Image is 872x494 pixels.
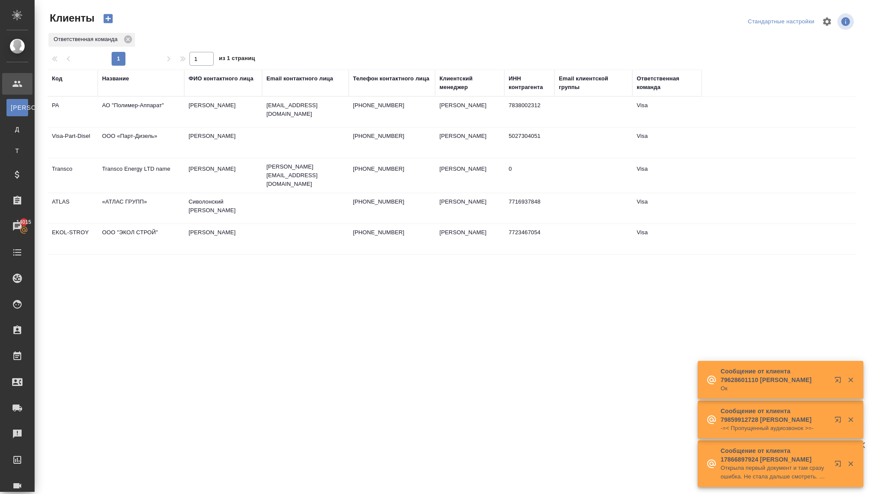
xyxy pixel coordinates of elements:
p: [EMAIL_ADDRESS][DOMAIN_NAME] [266,101,344,118]
span: 14015 [11,218,36,226]
td: Visa-Part-Disel [48,127,98,158]
p: Сообщение от клиента 79859912728 [PERSON_NAME] [721,407,829,424]
td: [PERSON_NAME] [435,224,504,254]
td: [PERSON_NAME] [435,97,504,127]
td: [PERSON_NAME] [435,127,504,158]
p: Ок [721,384,829,393]
p: Сообщение от клиента 17866897924 [PERSON_NAME] [721,446,829,464]
td: ООО «Парт-Дизель» [98,127,184,158]
td: EKOL-STROY [48,224,98,254]
button: Открыть в новой вкладке [829,371,850,392]
td: Сиволонский [PERSON_NAME] [184,193,262,223]
span: Д [11,125,24,134]
span: Клиенты [48,11,94,25]
button: Закрыть [842,376,859,384]
p: [PHONE_NUMBER] [353,165,431,173]
td: ООО "ЭКОЛ СТРОЙ" [98,224,184,254]
button: Закрыть [842,416,859,424]
div: Email клиентской группы [559,74,628,92]
td: 7838002312 [504,97,555,127]
div: ИНН контрагента [509,74,550,92]
td: Visa [632,224,702,254]
td: PA [48,97,98,127]
td: Visa [632,127,702,158]
div: Телефон контактного лица [353,74,430,83]
td: АО "Полимер-Аппарат" [98,97,184,127]
p: -=< Пропущенный аудиозвонок >=- [721,424,829,433]
td: Visa [632,160,702,191]
div: Email контактного лица [266,74,333,83]
td: Transco Energy LTD name [98,160,184,191]
span: Посмотреть информацию [837,13,856,30]
td: ATLAS [48,193,98,223]
td: 5027304051 [504,127,555,158]
p: [PHONE_NUMBER] [353,132,431,140]
p: Открыла первый документ и там сразу ошибка. Не стала дальше смотреть. Модет у вас есть кто может пер [721,464,829,481]
span: Т [11,147,24,155]
td: [PERSON_NAME] [184,224,262,254]
p: [PERSON_NAME][EMAIL_ADDRESS][DOMAIN_NAME] [266,163,344,188]
td: 0 [504,160,555,191]
button: Создать [98,11,119,26]
div: split button [746,15,817,29]
td: [PERSON_NAME] [435,193,504,223]
div: Клиентский менеджер [439,74,500,92]
p: [PHONE_NUMBER] [353,198,431,206]
div: Название [102,74,129,83]
span: [PERSON_NAME] [11,103,24,112]
div: ФИО контактного лица [189,74,253,83]
td: Visa [632,193,702,223]
a: Т [6,142,28,159]
button: Открыть в новой вкладке [829,455,850,476]
span: Настроить таблицу [817,11,837,32]
td: [PERSON_NAME] [435,160,504,191]
div: Ответственная команда [48,33,135,47]
button: Закрыть [842,460,859,468]
a: [PERSON_NAME] [6,99,28,116]
a: 14015 [2,216,32,237]
p: [PHONE_NUMBER] [353,228,431,237]
td: Visa [632,97,702,127]
p: Сообщение от клиента 79628601110 [PERSON_NAME] [721,367,829,384]
button: Открыть в новой вкладке [829,411,850,432]
td: 7723467054 [504,224,555,254]
td: [PERSON_NAME] [184,160,262,191]
div: Ответственная команда [637,74,697,92]
td: 7716937848 [504,193,555,223]
a: Д [6,121,28,138]
p: Ответственная команда [54,35,121,44]
td: «АТЛАС ГРУПП» [98,193,184,223]
td: [PERSON_NAME] [184,97,262,127]
td: [PERSON_NAME] [184,127,262,158]
div: Код [52,74,62,83]
p: [PHONE_NUMBER] [353,101,431,110]
td: Transco [48,160,98,191]
span: из 1 страниц [219,53,255,66]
